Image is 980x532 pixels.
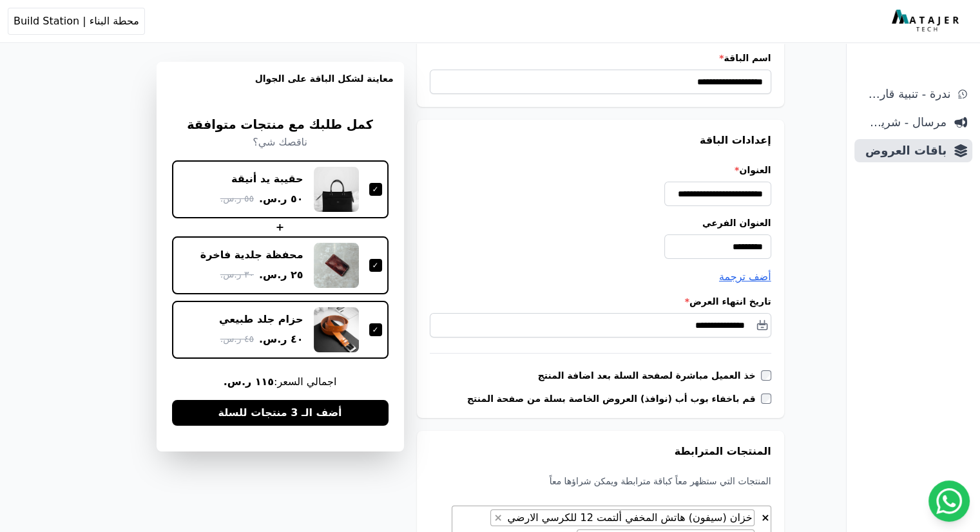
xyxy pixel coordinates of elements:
[430,164,771,176] label: العنوان
[220,268,254,281] span: ٣٠ ر.س.
[430,295,771,308] label: تاريخ انتهاء العرض
[172,116,389,135] h3: كمل طلبك مع منتجات متوافقة
[491,510,504,526] button: Remove item
[172,374,389,390] span: اجمالي السعر:
[494,511,502,524] span: ×
[892,10,962,33] img: MatajerTech Logo
[538,369,761,382] label: خذ العميل مباشرة لصفحة السلة بعد اضافة المنتج
[860,142,946,160] span: باقات العروض
[218,405,341,421] span: أضف الـ 3 منتجات للسلة
[259,332,303,347] span: ٤٠ ر.س.
[760,509,770,522] button: قم بإزالة كل العناصر
[860,113,946,131] span: مرسال - شريط دعاية
[490,509,754,526] li: خزان (سيفون) هاتش المخفي ألتمت 12 للكرسي الارضي
[430,52,771,64] label: اسم الباقة
[761,511,769,524] span: ×
[219,312,303,327] div: حزام جلد طبيعي
[167,72,394,100] h3: معاينة لشكل الباقة على الجوال
[314,307,359,352] img: حزام جلد طبيعي
[172,220,389,235] div: +
[719,271,771,283] span: أضف ترجمة
[220,192,254,205] span: ٥٥ ر.س.
[14,14,139,29] span: محطة البناء | Build Station
[224,375,274,388] b: ١١٥ ر.س.
[8,8,145,35] button: محطة البناء | Build Station
[259,267,303,283] span: ٢٥ ر.س.
[467,392,761,405] label: قم باخفاء بوب أب (نوافذ) العروض الخاصة بسلة من صفحة المنتج
[314,243,359,288] img: محفظة جلدية فاخرة
[430,444,771,459] h3: المنتجات المترابطة
[172,400,389,426] button: أضف الـ 3 منتجات للسلة
[200,248,303,262] div: محفظة جلدية فاخرة
[172,135,389,150] p: ناقصك شي؟
[220,332,254,346] span: ٤٥ ر.س.
[860,85,950,103] span: ندرة - تنبية قارب علي النفاذ
[430,475,771,488] p: المنتجات التي ستظهر معاً كباقة مترابطة ويمكن شراؤها معاً
[259,191,303,207] span: ٥٠ ر.س.
[231,172,303,186] div: حقيبة يد أنيقة
[314,167,359,212] img: حقيبة يد أنيقة
[430,216,771,229] label: العنوان الفرعي
[430,133,771,148] h3: إعدادات الباقة
[719,269,771,285] button: أضف ترجمة
[504,511,753,524] span: خزان (سيفون) هاتش المخفي ألتمت 12 للكرسي الارضي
